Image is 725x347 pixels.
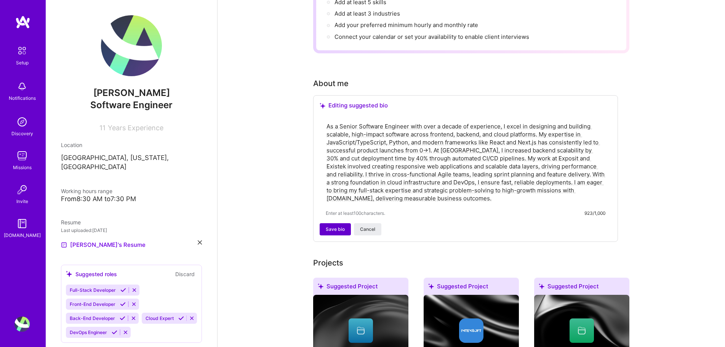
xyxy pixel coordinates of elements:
span: 11 [99,124,106,132]
img: setup [14,43,30,59]
div: From 8:30 AM to 7:30 PM [61,195,202,203]
img: Invite [14,182,30,197]
i: Reject [131,287,137,293]
span: Enter at least 100 characters. [326,209,385,217]
img: bell [14,79,30,94]
i: icon Close [198,240,202,245]
div: Suggested Project [534,278,629,298]
i: Reject [189,315,195,321]
i: icon SuggestedTeams [66,271,72,277]
div: Add projects you've worked on [313,257,343,269]
i: icon SuggestedTeams [320,103,325,109]
span: Front-End Developer [70,301,115,307]
button: Discard [173,270,197,278]
span: Years Experience [108,124,163,132]
span: Add at least 3 industries [334,10,400,17]
i: icon SuggestedTeams [539,283,544,289]
span: Working hours range [61,188,112,194]
i: Reject [131,315,136,321]
div: Projects [313,257,343,269]
div: Suggested Project [313,278,408,298]
i: icon SuggestedTeams [318,283,323,289]
span: Cancel [360,226,375,233]
div: Editing suggested bio [320,102,611,109]
a: [PERSON_NAME]'s Resume [61,240,146,249]
i: Reject [131,301,137,307]
i: Accept [120,301,126,307]
span: Back-End Developer [70,315,115,321]
div: Invite [16,197,28,205]
img: User Avatar [101,15,162,76]
i: Accept [120,315,125,321]
span: Add your preferred minimum hourly and monthly rate [334,21,478,29]
span: Software Engineer [90,99,173,110]
i: Accept [178,315,184,321]
i: icon SuggestedTeams [428,283,434,289]
div: Suggested Project [424,278,519,298]
div: Missions [13,163,32,171]
p: [GEOGRAPHIC_DATA], [US_STATE], [GEOGRAPHIC_DATA] [61,154,202,172]
span: Full-Stack Developer [70,287,116,293]
img: discovery [14,114,30,130]
div: Setup [16,59,29,67]
div: Last uploaded: [DATE] [61,226,202,234]
span: Connect your calendar or set your availability to enable client interviews [334,33,529,40]
i: Accept [112,329,117,335]
div: About me [313,78,349,89]
img: logo [15,15,30,29]
img: Resume [61,242,67,248]
img: guide book [14,216,30,231]
img: Company logo [459,318,483,343]
div: Notifications [9,94,36,102]
button: Save bio [320,223,351,235]
div: [DOMAIN_NAME] [4,231,41,239]
div: Location [61,141,202,149]
button: Cancel [354,223,381,235]
span: [PERSON_NAME] [61,87,202,99]
a: User Avatar [13,317,32,332]
img: teamwork [14,148,30,163]
div: 923/1,000 [584,209,605,217]
img: User Avatar [14,317,30,332]
div: Suggested roles [66,270,117,278]
span: Cloud Expert [146,315,174,321]
i: Accept [120,287,126,293]
div: Discovery [11,130,33,138]
span: Resume [61,219,81,225]
textarea: As a Senior Software Engineer with over a decade of experience, I excel in designing and building... [326,122,605,203]
span: DevOps Engineer [70,329,107,335]
i: Reject [123,329,128,335]
span: Save bio [326,226,345,233]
